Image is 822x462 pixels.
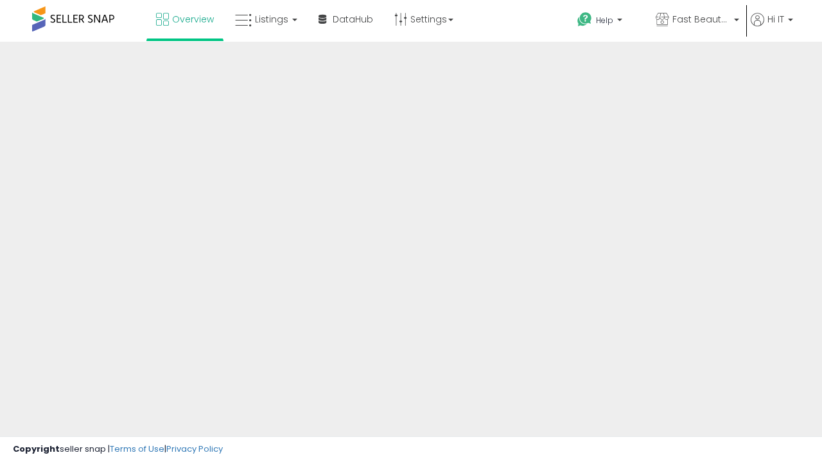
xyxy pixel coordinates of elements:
[751,13,793,42] a: Hi IT
[166,443,223,455] a: Privacy Policy
[172,13,214,26] span: Overview
[767,13,784,26] span: Hi IT
[596,15,613,26] span: Help
[567,2,644,42] a: Help
[110,443,164,455] a: Terms of Use
[333,13,373,26] span: DataHub
[255,13,288,26] span: Listings
[13,443,60,455] strong: Copyright
[577,12,593,28] i: Get Help
[13,443,223,456] div: seller snap | |
[672,13,730,26] span: Fast Beauty ([GEOGRAPHIC_DATA])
